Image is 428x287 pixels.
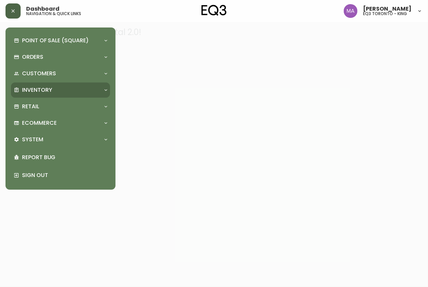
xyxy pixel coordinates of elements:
[11,148,110,166] div: Report Bug
[11,82,110,98] div: Inventory
[11,99,110,114] div: Retail
[26,12,81,16] h5: navigation & quick links
[22,119,57,127] p: Ecommerce
[11,49,110,65] div: Orders
[22,103,39,110] p: Retail
[363,6,411,12] span: [PERSON_NAME]
[22,172,107,179] p: Sign Out
[11,66,110,81] div: Customers
[22,53,43,61] p: Orders
[26,6,59,12] span: Dashboard
[11,132,110,147] div: System
[22,136,43,143] p: System
[201,5,227,16] img: logo
[22,154,107,161] p: Report Bug
[22,86,52,94] p: Inventory
[363,12,407,16] h5: eq3 toronto - king
[22,70,56,77] p: Customers
[11,166,110,184] div: Sign Out
[22,37,89,44] p: Point of Sale (Square)
[11,115,110,131] div: Ecommerce
[344,4,358,18] img: 4f0989f25cbf85e7eb2537583095d61e
[11,33,110,48] div: Point of Sale (Square)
